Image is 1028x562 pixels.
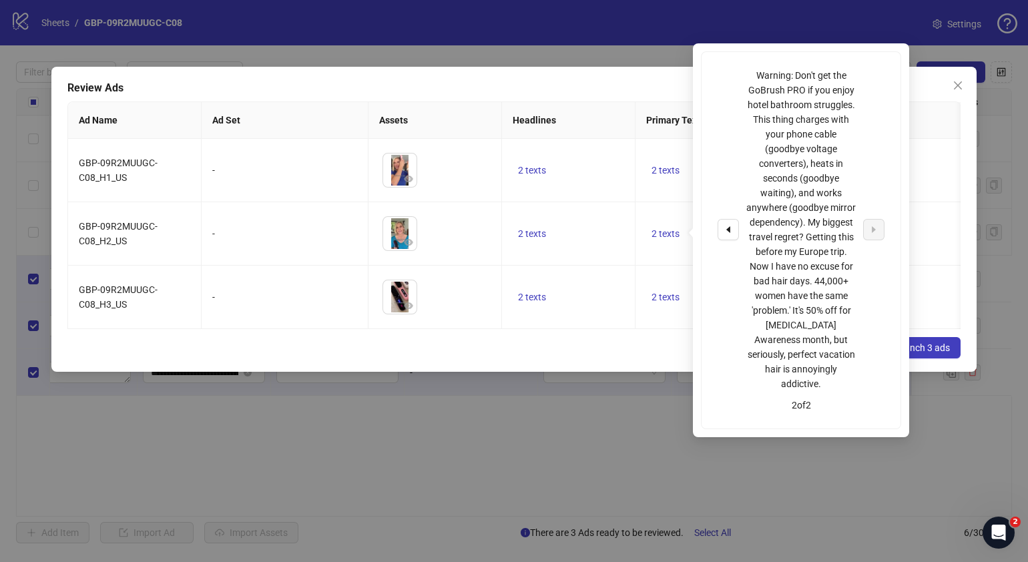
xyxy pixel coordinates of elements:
span: Launch 3 ads [894,342,950,353]
iframe: Intercom live chat [983,517,1015,549]
div: - [212,163,357,178]
span: eye [404,174,413,184]
span: GBP-09R2MUUGC-C08_H3_US [79,284,158,310]
span: 2 texts [652,228,680,239]
button: Preview [401,171,417,187]
span: eye [404,238,413,247]
span: close [953,80,963,91]
button: 2 texts [513,162,551,178]
span: 2 texts [652,165,680,176]
span: caret-left [724,225,733,234]
span: 2 texts [652,292,680,302]
th: Ad Set [202,102,368,139]
div: - [212,226,357,241]
div: Warning: Don't get the GoBrush PRO if you enjoy hotel bathroom struggles. This thing charges with... [746,68,856,391]
span: 2 [1010,517,1021,527]
span: eye [404,301,413,310]
div: Review Ads [67,80,961,96]
button: Preview [401,234,417,250]
img: Asset 1 [383,280,417,314]
span: 2 texts [518,165,546,176]
th: Primary Texts [635,102,802,139]
div: 2 of 2 [718,398,884,412]
button: Preview [401,298,417,314]
img: Asset 1 [383,217,417,250]
th: Assets [368,102,502,139]
span: GBP-09R2MUUGC-C08_H1_US [79,158,158,183]
button: Launch 3 ads [883,337,961,358]
div: - [212,290,357,304]
button: 2 texts [513,289,551,305]
span: GBP-09R2MUUGC-C08_H2_US [79,221,158,246]
span: 2 texts [518,292,546,302]
span: 2 texts [518,228,546,239]
button: 2 texts [513,226,551,242]
th: Ad Name [68,102,202,139]
button: Close [947,75,969,96]
th: Headlines [502,102,635,139]
img: Asset 1 [383,154,417,187]
button: 2 texts [646,162,685,178]
button: 2 texts [646,226,685,242]
button: 2 texts [646,289,685,305]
